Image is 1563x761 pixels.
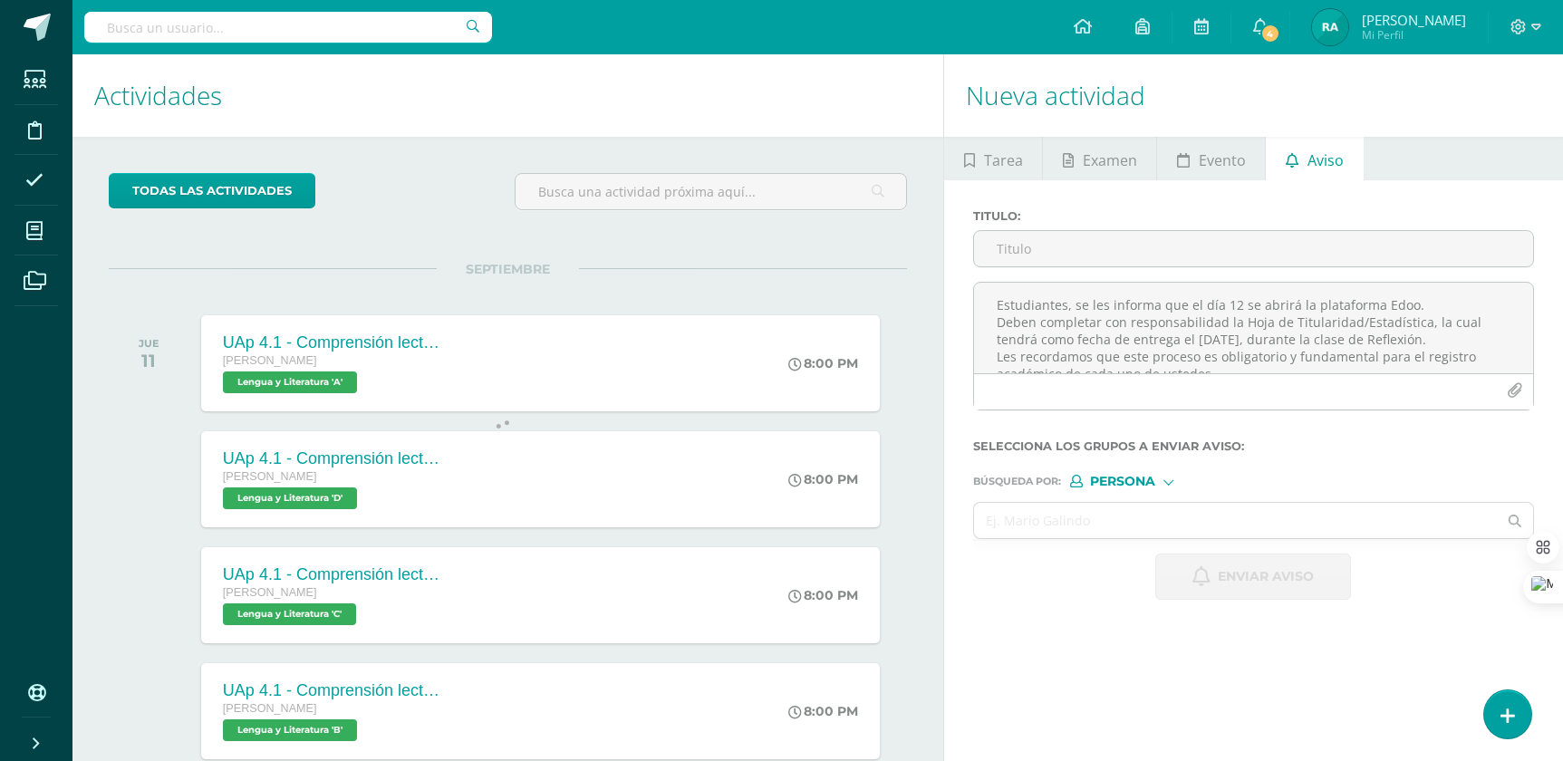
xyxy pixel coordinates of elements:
span: Lengua y Literatura 'D' [223,487,357,509]
input: Titulo [974,231,1533,266]
span: Persona [1090,477,1155,486]
span: [PERSON_NAME] [223,586,317,599]
div: UAp 4.1 - Comprensión lectora- AURA [223,333,440,352]
button: Enviar aviso [1155,554,1351,600]
div: 8:00 PM [788,587,858,603]
h1: Nueva actividad [966,54,1541,137]
span: Enviar aviso [1218,554,1314,599]
span: [PERSON_NAME] [223,470,317,483]
div: 8:00 PM [788,703,858,719]
span: [PERSON_NAME] [223,702,317,715]
span: SEPTIEMBRE [437,261,579,277]
span: Lengua y Literatura 'C' [223,603,356,625]
input: Busca un usuario... [84,12,492,43]
span: Evento [1199,139,1246,182]
a: Tarea [944,137,1042,180]
a: Aviso [1266,137,1363,180]
span: [PERSON_NAME] [223,354,317,367]
div: JUE [139,337,159,350]
span: Búsqueda por : [973,477,1061,486]
span: Aviso [1307,139,1344,182]
h1: Actividades [94,54,921,137]
span: [PERSON_NAME] [1362,11,1466,29]
a: Evento [1157,137,1265,180]
input: Busca una actividad próxima aquí... [516,174,905,209]
input: Ej. Mario Galindo [974,503,1497,538]
div: 8:00 PM [788,355,858,371]
span: Examen [1083,139,1137,182]
a: Examen [1043,137,1156,180]
span: Mi Perfil [1362,27,1466,43]
textarea: Estudiantes, se les informa que el día 12 se abrirá la plataforma Edoo. Deben completar con respo... [974,283,1533,373]
span: Lengua y Literatura 'A' [223,371,357,393]
div: UAp 4.1 - Comprensión lectora- AURA [223,681,440,700]
label: Titulo : [973,209,1534,223]
div: 8:00 PM [788,471,858,487]
span: 4 [1260,24,1280,43]
img: 42a794515383cd36c1593cd70a18a66d.png [1312,9,1348,45]
div: 11 [139,350,159,371]
div: UAp 4.1 - Comprensión lectora- AURA [223,565,440,584]
label: Selecciona los grupos a enviar aviso : [973,439,1534,453]
div: [object Object] [1070,475,1206,487]
a: todas las Actividades [109,173,315,208]
span: Lengua y Literatura 'B' [223,719,357,741]
div: UAp 4.1 - Comprensión lectora- AURA [223,449,440,468]
span: Tarea [984,139,1023,182]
